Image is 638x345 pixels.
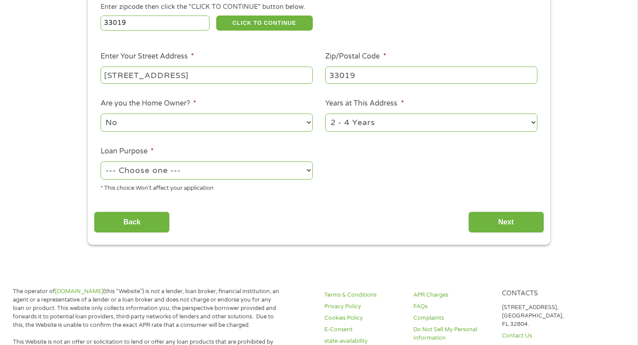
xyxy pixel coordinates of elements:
a: E-Consent [324,325,402,334]
input: Back [94,212,170,233]
input: Enter Zipcode (e.g 01510) [101,16,210,31]
input: 1 Main Street [101,67,313,83]
label: Are you the Home Owner? [101,99,196,108]
label: Years at This Address [325,99,404,108]
a: Privacy Policy [324,302,402,311]
label: Zip/Postal Code [325,52,386,61]
label: Enter Your Street Address [101,52,194,61]
a: FAQs [413,302,491,311]
button: CLICK TO CONTINUE [216,16,313,31]
p: The operator of (this “Website”) is not a lender, loan broker, financial institution, an agent or... [13,287,279,329]
div: * This choice Won’t affect your application [101,181,313,193]
h4: Contacts [502,290,580,298]
label: Loan Purpose [101,147,154,156]
input: Next [468,212,544,233]
a: Cookies Policy [324,314,402,322]
div: Enter zipcode then click the "CLICK TO CONTINUE" button below. [101,2,537,12]
a: [DOMAIN_NAME] [55,288,103,295]
a: Complaints [413,314,491,322]
a: Contact Us [502,332,580,340]
a: Terms & Conditions [324,291,402,299]
a: Do Not Sell My Personal Information [413,325,491,342]
p: [STREET_ADDRESS], [GEOGRAPHIC_DATA], FL 32804. [502,303,580,329]
a: APR Charges [413,291,491,299]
